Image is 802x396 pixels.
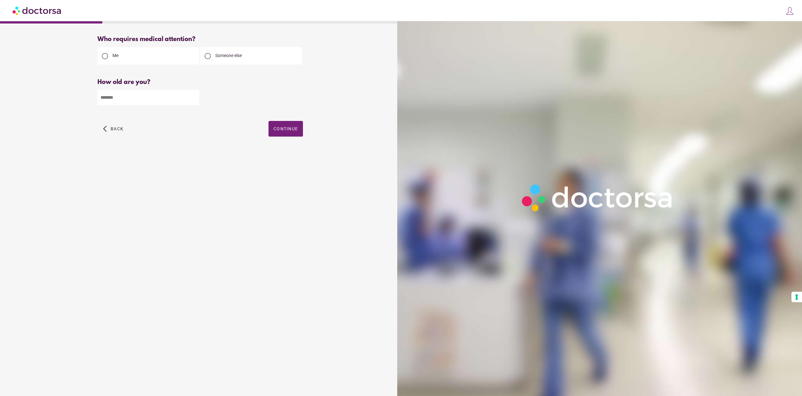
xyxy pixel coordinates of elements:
[97,79,303,86] div: How old are you?
[791,292,802,302] button: Your consent preferences for tracking technologies
[97,36,303,43] div: Who requires medical attention?
[112,53,118,58] span: Me
[273,126,298,131] span: Continue
[101,121,126,137] button: arrow_back_ios Back
[13,3,62,18] img: Doctorsa.com
[268,121,303,137] button: Continue
[785,7,794,15] img: icons8-customer-100.png
[518,180,678,216] img: Logo-Doctorsa-trans-White-partial-flat.png
[215,53,242,58] span: Someone else
[111,126,123,131] span: Back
